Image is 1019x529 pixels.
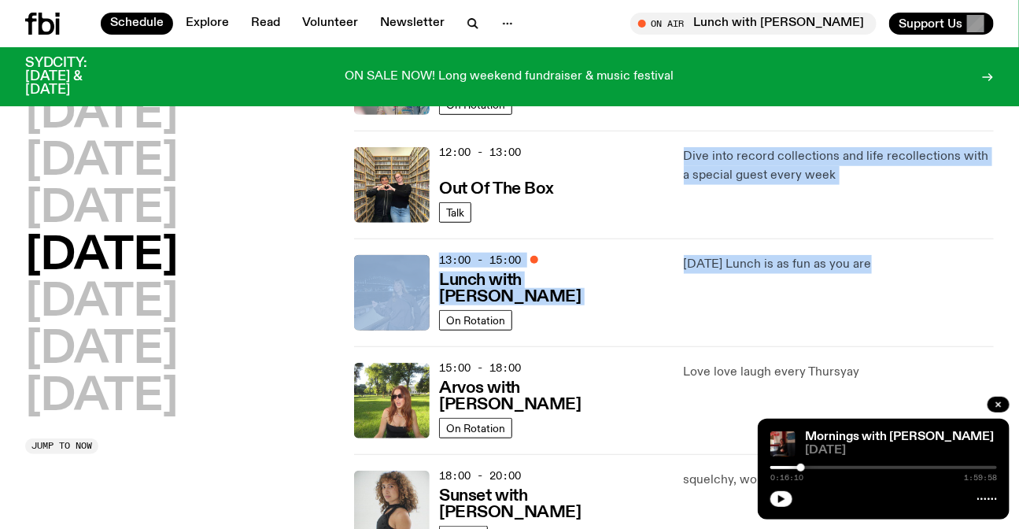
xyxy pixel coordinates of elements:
span: On Rotation [446,422,505,434]
span: 12:00 - 13:00 [439,145,521,160]
button: [DATE] [25,281,178,325]
span: Talk [446,206,464,218]
span: 1:59:58 [964,474,997,482]
img: Matt and Kate stand in the music library and make a heart shape with one hand each. [354,147,430,223]
span: 13:00 - 15:00 [439,253,521,268]
button: [DATE] [25,93,178,137]
span: Jump to now [31,442,92,450]
button: Support Us [889,13,994,35]
a: On Rotation [439,310,512,331]
h3: Lunch with [PERSON_NAME] [439,272,664,305]
a: Lunch with [PERSON_NAME] [439,269,664,305]
p: Love love laugh every Thursyay [684,363,994,382]
a: Talk [439,202,471,223]
a: Read [242,13,290,35]
a: Sunset with [PERSON_NAME] [439,485,664,521]
span: Support Us [899,17,962,31]
p: squelchy, wobbly, gooey, twisty [684,471,994,490]
button: [DATE] [25,140,178,184]
button: [DATE] [25,235,178,279]
a: Mornings with [PERSON_NAME] [805,431,994,443]
a: Schedule [101,13,173,35]
a: Explore [176,13,238,35]
span: 15:00 - 18:00 [439,361,521,375]
button: On AirLunch with [PERSON_NAME] [630,13,877,35]
button: Jump to now [25,438,98,454]
span: 0:16:10 [770,474,803,482]
a: Volunteer [293,13,367,35]
button: [DATE] [25,187,178,231]
span: [DATE] [805,445,997,457]
a: Out Of The Box [439,178,554,198]
a: Newsletter [371,13,454,35]
p: [DATE] Lunch is as fun as you are [684,255,994,274]
h3: Out Of The Box [439,181,554,198]
img: Izzy Page stands above looking down at Opera Bar. She poses in front of the Harbour Bridge in the... [354,255,430,331]
h3: SYDCITY: [DATE] & [DATE] [25,57,126,97]
p: Dive into record collections and life recollections with a special guest every week [684,147,994,185]
span: On Rotation [446,314,505,326]
h3: Arvos with [PERSON_NAME] [439,380,664,413]
a: On Rotation [439,418,512,438]
button: [DATE] [25,375,178,420]
p: ON SALE NOW! Long weekend fundraiser & music festival [345,70,674,84]
a: Arvos with [PERSON_NAME] [439,377,664,413]
span: 18:00 - 20:00 [439,468,521,483]
h3: Sunset with [PERSON_NAME] [439,488,664,521]
img: Lizzie Bowles is sitting in a bright green field of grass, with dark sunglasses and a black top. ... [354,363,430,438]
button: [DATE] [25,328,178,372]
